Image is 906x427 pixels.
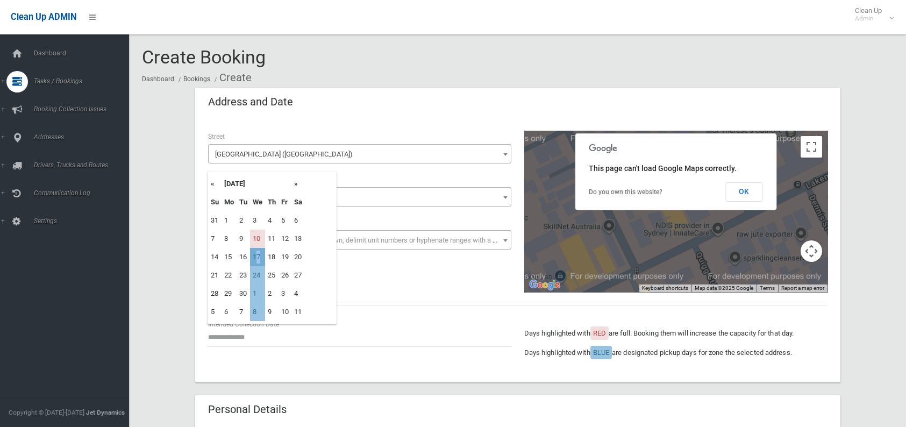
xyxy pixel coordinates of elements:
td: 8 [250,303,265,321]
img: Google [527,278,562,292]
span: 173-175 [208,187,511,207]
a: Open this area in Google Maps (opens a new window) [527,278,562,292]
td: 22 [222,266,237,284]
span: Booking Collection Issues [31,105,137,113]
li: Create [212,68,252,88]
th: Su [208,193,222,211]
p: Days highlighted with are full. Booking them will increase the capacity for that day. [524,327,827,340]
span: Lakemba Street (LAKEMBA 2195) [208,144,511,163]
span: Clean Up [850,6,893,23]
td: 15 [222,248,237,266]
td: 18 [265,248,279,266]
td: 2 [237,211,250,230]
button: Map camera controls [801,240,822,262]
td: 8 [222,230,237,248]
td: 12 [279,230,291,248]
th: » [291,175,305,193]
th: Tu [237,193,250,211]
td: 5 [279,211,291,230]
span: Drivers, Trucks and Routes [31,161,137,169]
td: 9 [237,230,250,248]
span: Create Booking [142,46,266,68]
td: 24 [250,266,265,284]
td: 3 [279,284,291,303]
button: Toggle fullscreen view [801,136,822,158]
strong: Jet Dynamics [86,409,125,416]
a: Terms (opens in new tab) [760,285,775,291]
span: This page can't load Google Maps correctly. [589,164,737,173]
th: Sa [291,193,305,211]
th: Fr [279,193,291,211]
td: 30 [237,284,250,303]
td: 10 [250,230,265,248]
td: 28 [208,284,222,303]
span: 173-175 [211,190,509,205]
td: 16 [237,248,250,266]
td: 9 [265,303,279,321]
td: 21 [208,266,222,284]
th: Mo [222,193,237,211]
td: 26 [279,266,291,284]
td: 14 [208,248,222,266]
td: 19 [279,248,291,266]
td: 29 [222,284,237,303]
td: 2 [265,284,279,303]
td: 31 [208,211,222,230]
a: Report a map error [781,285,824,291]
span: RED [593,329,606,337]
span: Copyright © [DATE]-[DATE] [9,409,84,416]
td: 20 [291,248,305,266]
td: 7 [237,303,250,321]
a: Dashboard [142,75,174,83]
td: 5 [208,303,222,321]
a: Do you own this website? [589,188,662,196]
p: Days highlighted with are designated pickup days for zone the selected address. [524,346,827,359]
th: Th [265,193,279,211]
th: We [250,193,265,211]
span: Lakemba Street (LAKEMBA 2195) [211,147,509,162]
span: BLUE [593,348,609,357]
td: 17 [250,248,265,266]
td: 23 [237,266,250,284]
span: Communication Log [31,189,137,197]
td: 10 [279,303,291,321]
td: 27 [291,266,305,284]
span: Map data ©2025 Google [695,285,753,291]
span: Tasks / Bookings [31,77,137,85]
td: 3 [250,211,265,230]
td: 25 [265,266,279,284]
a: Bookings [183,75,210,83]
td: 4 [265,211,279,230]
span: Addresses [31,133,137,141]
header: Personal Details [195,399,299,420]
th: « [208,175,222,193]
span: Select the unit number from the dropdown, delimit unit numbers or hyphenate ranges with a comma [215,236,516,244]
button: Keyboard shortcuts [642,284,688,292]
td: 6 [222,303,237,321]
span: Clean Up ADMIN [11,12,76,22]
button: OK [725,182,762,202]
header: Address and Date [195,91,306,112]
td: 13 [291,230,305,248]
td: 6 [291,211,305,230]
small: Admin [855,15,882,23]
td: 11 [265,230,279,248]
td: 4 [291,284,305,303]
td: 1 [222,211,237,230]
span: Dashboard [31,49,137,57]
th: [DATE] [222,175,291,193]
span: Settings [31,217,137,225]
td: 1 [250,284,265,303]
td: 7 [208,230,222,248]
td: 11 [291,303,305,321]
